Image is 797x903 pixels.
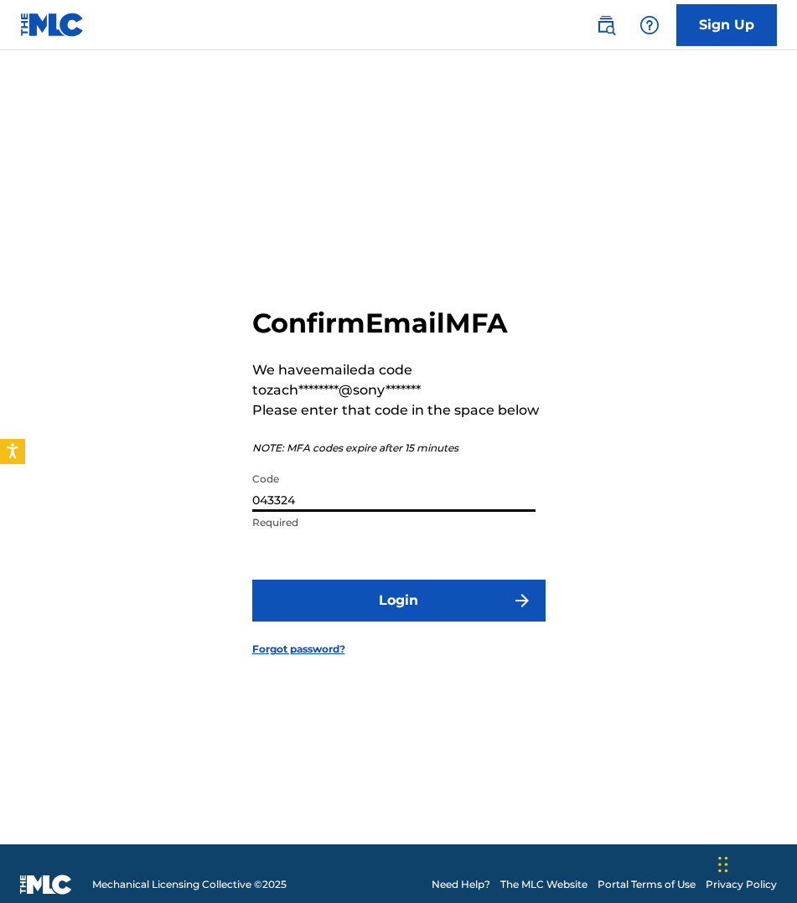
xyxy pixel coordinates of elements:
[20,875,72,895] img: logo
[596,15,616,35] img: search
[20,13,85,37] img: MLC Logo
[252,642,345,657] a: Forgot password?
[252,441,546,456] p: NOTE: MFA codes expire after 15 minutes
[512,591,532,611] img: f7272a7cc735f4ea7f67.svg
[252,580,546,622] button: Login
[252,400,546,421] p: Please enter that code in the space below
[718,839,728,890] div: Drag
[676,4,777,46] a: Sign Up
[252,515,536,530] p: Required
[598,877,696,892] a: Portal Terms of Use
[706,877,777,892] a: Privacy Policy
[589,8,623,42] a: Public Search
[92,877,287,892] span: Mechanical Licensing Collective © 2025
[713,823,797,903] iframe: Chat Widget
[500,877,587,892] a: The MLC Website
[432,877,490,892] a: Need Help?
[639,15,660,35] img: help
[633,8,666,42] div: Help
[252,307,546,340] h2: Confirm Email MFA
